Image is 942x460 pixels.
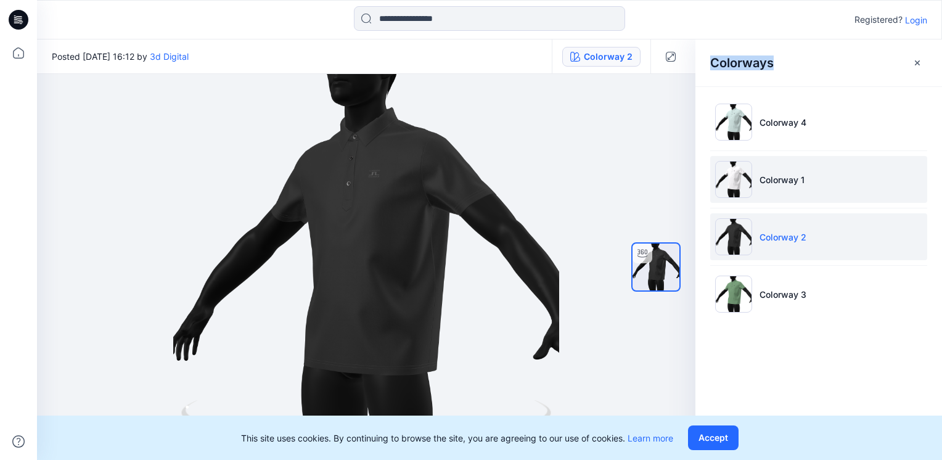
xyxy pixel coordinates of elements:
[715,161,752,198] img: Colorway 1
[760,288,806,301] p: Colorway 3
[688,425,739,450] button: Accept
[710,55,774,70] h2: Colorways
[760,231,806,244] p: Colorway 2
[241,432,673,445] p: This site uses cookies. By continuing to browse the site, you are agreeing to our use of cookies.
[715,218,752,255] img: Colorway 2
[150,51,189,62] a: 3d Digital
[854,12,903,27] p: Registered?
[52,50,189,63] span: Posted [DATE] 16:12 by
[905,14,927,27] p: Login
[562,47,641,67] button: Colorway 2
[760,116,806,129] p: Colorway 4
[584,50,633,64] div: Colorway 2
[628,433,673,443] a: Learn more
[760,173,805,186] p: Colorway 1
[715,104,752,141] img: Colorway 4
[633,244,679,290] img: turntable-14-08-2025-07:12:46
[715,276,752,313] img: Colorway 3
